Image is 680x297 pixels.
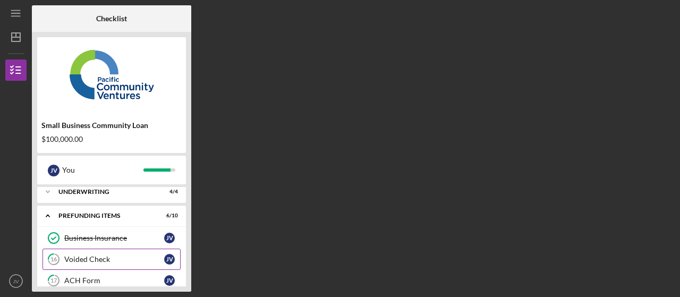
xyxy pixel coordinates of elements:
[164,275,175,286] div: J V
[159,213,178,219] div: 6 / 10
[42,270,181,291] a: 17ACH FormJV
[164,254,175,265] div: J V
[37,43,186,106] img: Product logo
[64,276,164,285] div: ACH Form
[64,255,164,264] div: Voided Check
[41,121,182,130] div: Small Business Community Loan
[159,189,178,195] div: 4 / 4
[58,213,151,219] div: Prefunding Items
[42,227,181,249] a: Business InsuranceJV
[50,256,57,263] tspan: 16
[41,135,182,143] div: $100,000.00
[5,270,27,292] button: JV
[13,278,19,284] text: JV
[64,234,164,242] div: Business Insurance
[50,277,57,284] tspan: 17
[96,14,127,23] b: Checklist
[58,189,151,195] div: Underwriting
[164,233,175,243] div: J V
[62,161,143,179] div: You
[48,165,59,176] div: J V
[42,249,181,270] a: 16Voided CheckJV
